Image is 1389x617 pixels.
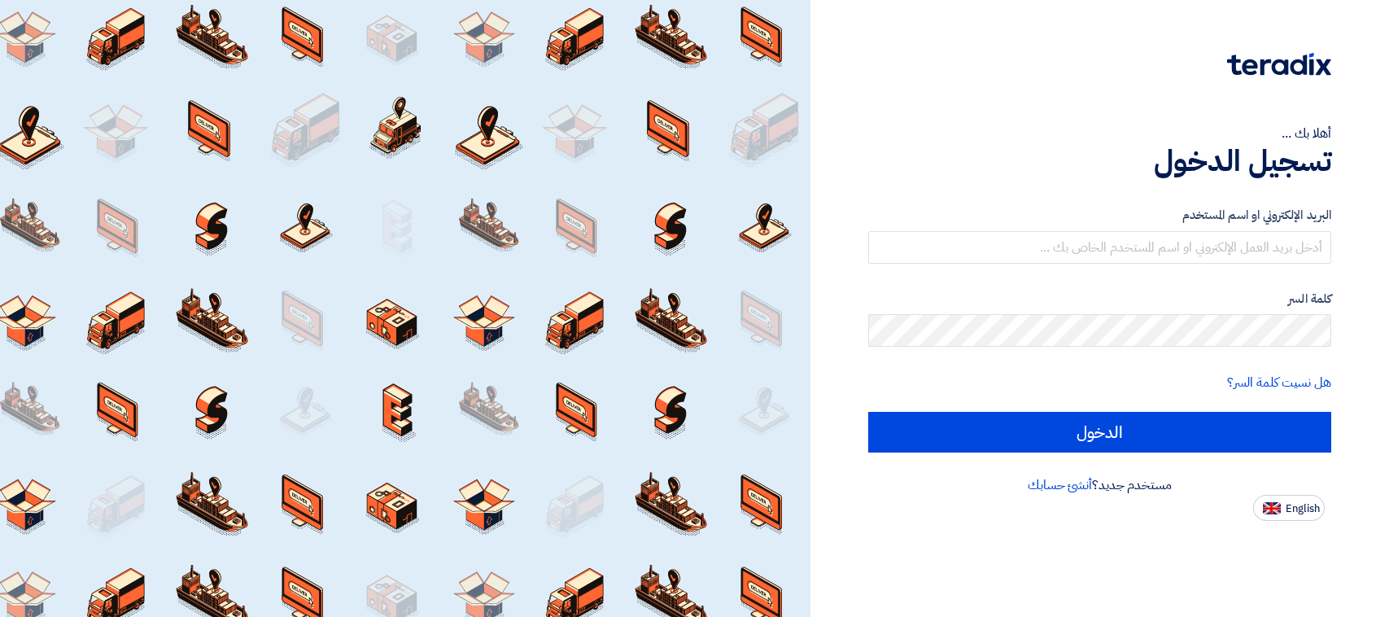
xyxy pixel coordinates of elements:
a: هل نسيت كلمة السر؟ [1227,373,1331,392]
h1: تسجيل الدخول [868,143,1331,179]
img: en-US.png [1263,502,1281,514]
label: كلمة السر [868,290,1331,308]
img: Teradix logo [1227,53,1331,76]
a: أنشئ حسابك [1028,475,1092,495]
span: English [1286,503,1320,514]
div: أهلا بك ... [868,124,1331,143]
button: English [1253,495,1325,521]
label: البريد الإلكتروني او اسم المستخدم [868,206,1331,225]
div: مستخدم جديد؟ [868,475,1331,495]
input: الدخول [868,412,1331,453]
input: أدخل بريد العمل الإلكتروني او اسم المستخدم الخاص بك ... [868,231,1331,264]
